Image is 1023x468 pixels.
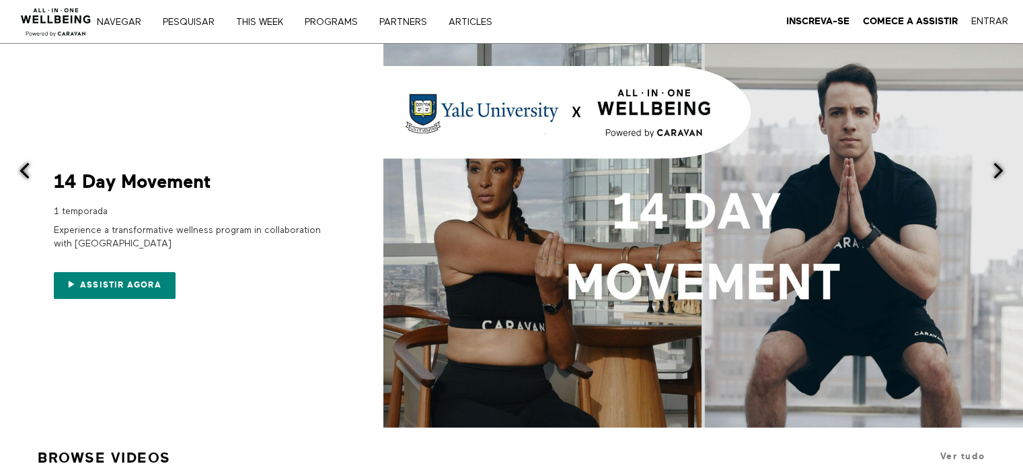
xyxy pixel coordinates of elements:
[444,18,506,27] a: ARTICLES
[786,16,849,26] strong: Inscreva-se
[106,15,520,28] nav: Principal
[786,15,849,28] a: Inscreva-se
[971,15,1008,28] a: Entrar
[300,18,372,27] a: PROGRAMS
[375,18,441,27] a: PARTNERS
[940,451,985,461] a: Ver tudo
[863,15,958,28] a: Comece a Assistir
[863,16,958,26] strong: Comece a Assistir
[231,18,297,27] a: THIS WEEK
[92,18,155,27] a: Navegar
[158,18,229,27] a: Pesquisar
